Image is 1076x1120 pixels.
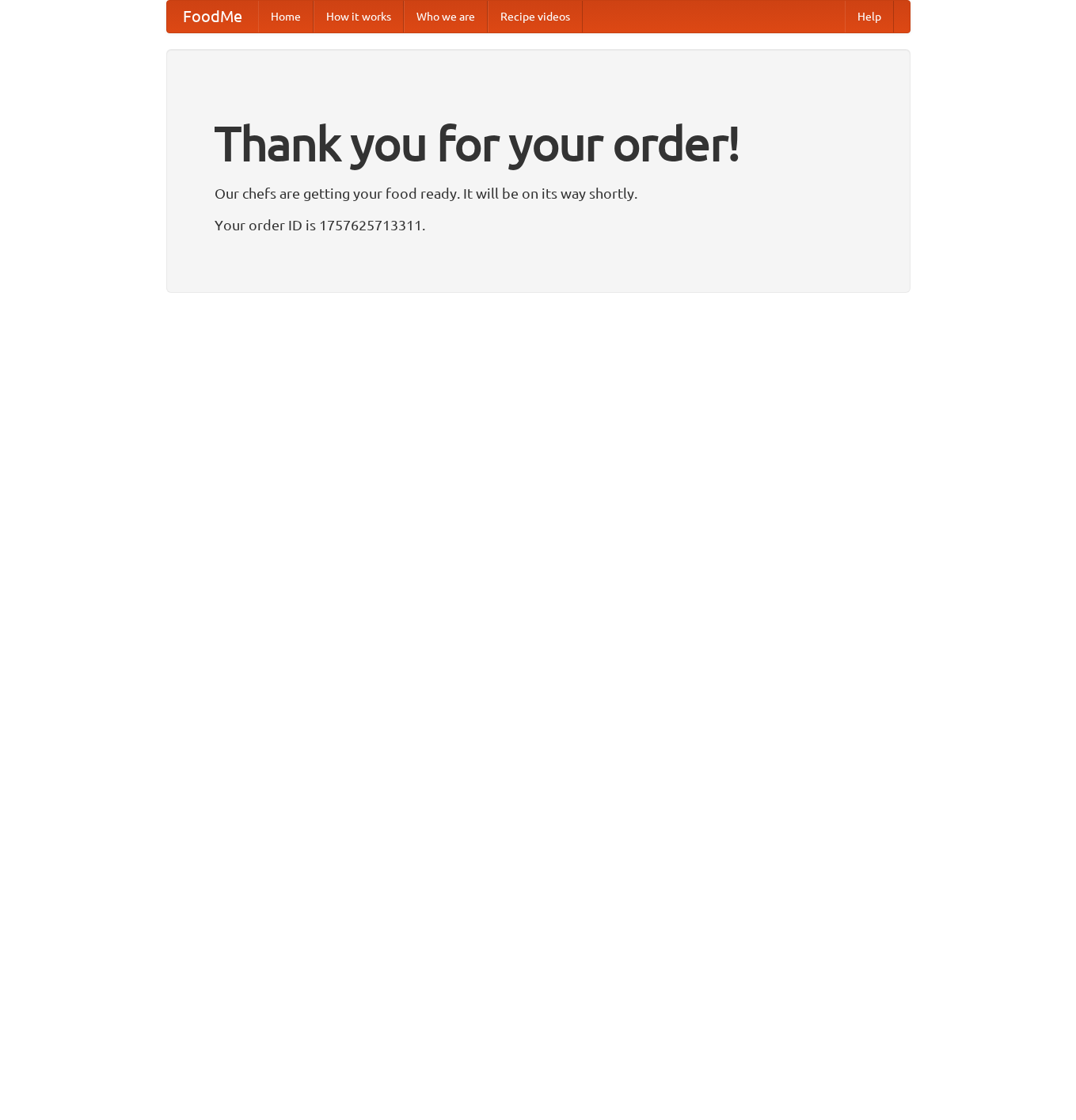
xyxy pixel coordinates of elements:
p: Your order ID is 1757625713311. [215,213,862,237]
a: Who we are [404,1,488,32]
a: FoodMe [167,1,258,32]
h1: Thank you for your order! [215,105,862,181]
a: Help [845,1,894,32]
p: Our chefs are getting your food ready. It will be on its way shortly. [215,181,862,205]
a: How it works [314,1,404,32]
a: Home [258,1,314,32]
a: Recipe videos [488,1,583,32]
